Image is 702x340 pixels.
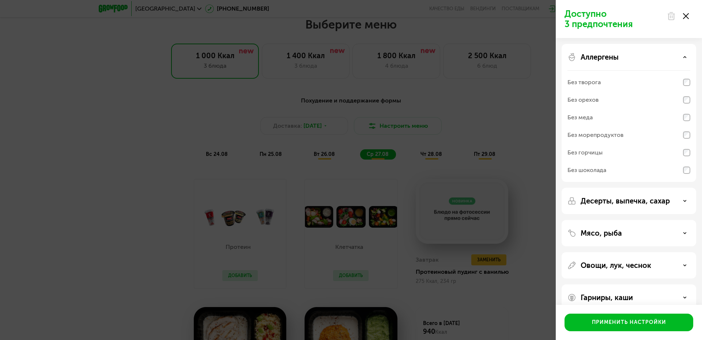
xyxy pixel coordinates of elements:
div: Без орехов [567,96,599,104]
div: Без шоколада [567,166,606,175]
button: Применить настройки [565,314,693,331]
p: Десерты, выпечка, сахар [581,197,670,205]
p: Гарниры, каши [581,293,633,302]
div: Без меда [567,113,593,122]
div: Без творога [567,78,601,87]
div: Без горчицы [567,148,603,157]
p: Аллергены [581,53,619,61]
div: Применить настройки [592,319,666,326]
p: Овощи, лук, чеснок [581,261,651,270]
div: Без морепродуктов [567,131,623,139]
p: Доступно 3 предпочтения [565,9,663,29]
p: Мясо, рыба [581,229,622,238]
